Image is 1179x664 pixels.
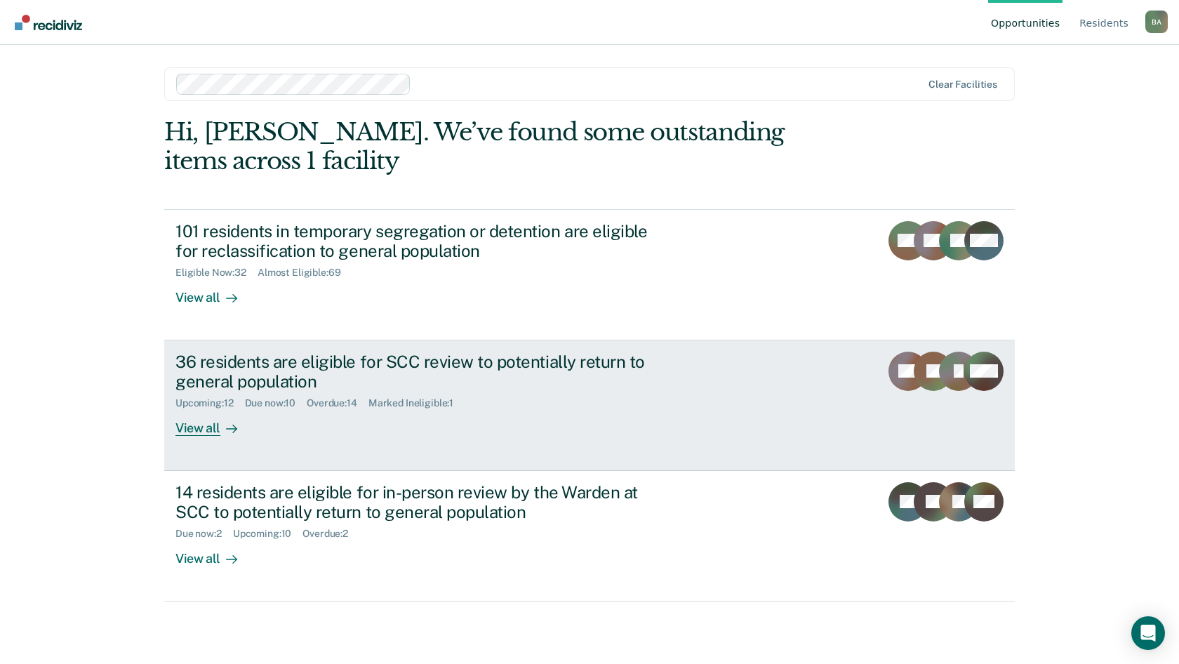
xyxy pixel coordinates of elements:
[175,482,668,523] div: 14 residents are eligible for in-person review by the Warden at SCC to potentially return to gene...
[175,221,668,262] div: 101 residents in temporary segregation or detention are eligible for reclassification to general ...
[175,540,254,567] div: View all
[307,397,368,409] div: Overdue : 14
[175,409,254,437] div: View all
[368,397,465,409] div: Marked Ineligible : 1
[1145,11,1168,33] div: B A
[175,279,254,306] div: View all
[164,209,1015,340] a: 101 residents in temporary segregation or detention are eligible for reclassification to general ...
[928,79,997,91] div: Clear facilities
[258,267,352,279] div: Almost Eligible : 69
[164,471,1015,602] a: 14 residents are eligible for in-person review by the Warden at SCC to potentially return to gene...
[302,528,359,540] div: Overdue : 2
[175,528,233,540] div: Due now : 2
[164,340,1015,471] a: 36 residents are eligible for SCC review to potentially return to general populationUpcoming:12Du...
[164,118,845,175] div: Hi, [PERSON_NAME]. We’ve found some outstanding items across 1 facility
[233,528,303,540] div: Upcoming : 10
[175,267,258,279] div: Eligible Now : 32
[1145,11,1168,33] button: Profile dropdown button
[175,397,245,409] div: Upcoming : 12
[15,15,82,30] img: Recidiviz
[245,397,307,409] div: Due now : 10
[175,352,668,392] div: 36 residents are eligible for SCC review to potentially return to general population
[1131,616,1165,650] div: Open Intercom Messenger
